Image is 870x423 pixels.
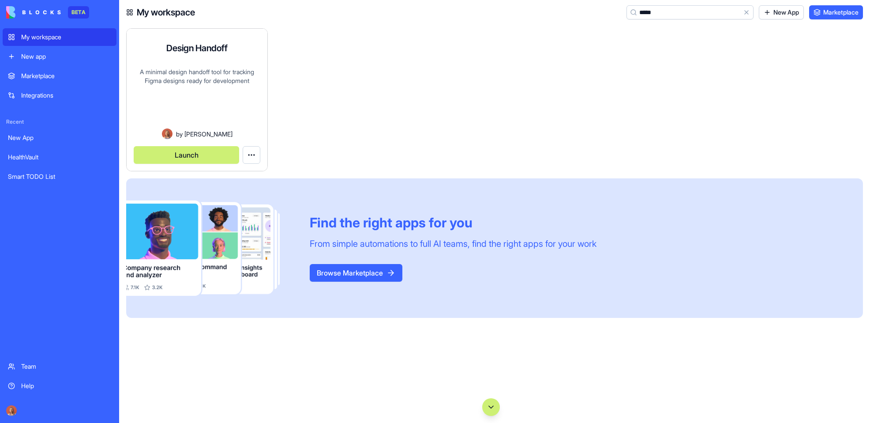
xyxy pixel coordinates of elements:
a: Integrations [3,87,116,104]
button: Scroll to bottom [482,398,500,416]
a: Team [3,358,116,375]
div: My workspace [21,33,111,42]
a: Marketplace [3,67,116,85]
div: New App [8,133,111,142]
div: A minimal design handoff tool for tracking Figma designs ready for development [134,68,260,128]
img: Marina_gj5dtt.jpg [6,405,17,416]
a: BETA [6,6,89,19]
div: Smart TODO List [8,172,111,181]
div: Help [21,381,111,390]
a: New app [3,48,116,65]
button: Browse Marketplace [310,264,402,282]
img: logo [6,6,61,19]
button: Launch [134,146,239,164]
div: Integrations [21,91,111,100]
h4: My workspace [137,6,195,19]
a: Marketplace [809,5,863,19]
a: New App [759,5,804,19]
a: Smart TODO List [3,168,116,185]
div: Team [21,362,111,371]
div: From simple automations to full AI teams, find the right apps for your work [310,238,596,250]
span: [PERSON_NAME] [184,129,232,139]
a: My workspace [3,28,116,46]
div: Marketplace [21,72,111,80]
div: Find the right apps for you [310,215,596,230]
a: HealthVault [3,148,116,166]
a: New App [3,129,116,147]
span: by [176,129,183,139]
a: Browse Marketplace [310,268,402,277]
div: HealthVault [8,153,111,162]
a: Help [3,377,116,395]
img: Avatar [162,128,172,139]
h4: Design Handoff [166,42,228,54]
a: Design HandoffA minimal design handoff tool for tracking Figma designs ready for developmentAvata... [126,28,268,171]
div: BETA [68,6,89,19]
div: New app [21,52,111,61]
span: Recent [3,118,116,125]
